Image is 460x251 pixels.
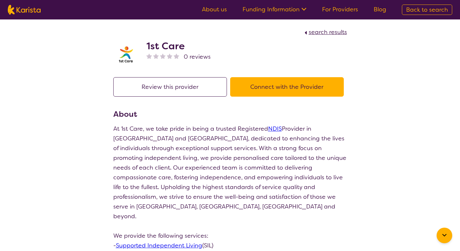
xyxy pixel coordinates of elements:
a: search results [303,28,347,36]
a: About us [202,6,227,13]
a: For Providers [322,6,358,13]
a: Review this provider [113,83,230,91]
a: Blog [374,6,386,13]
a: Connect with the Provider [230,83,347,91]
button: Review this provider [113,77,227,97]
img: nonereviewstar [153,53,159,59]
img: nonereviewstar [160,53,166,59]
img: nonereviewstar [146,53,152,59]
a: Supported Independent Living [116,242,202,249]
button: Connect with the Provider [230,77,344,97]
span: search results [309,28,347,36]
img: izf2tj1zjsuk5pr4hzxv.jpg [113,42,139,68]
span: 0 reviews [184,52,211,62]
img: Karista logo [8,5,41,15]
a: NDIS [268,125,282,133]
h2: 1st Care [146,40,211,52]
span: Back to search [406,6,448,14]
a: Back to search [402,5,452,15]
h3: About [113,108,347,120]
img: nonereviewstar [174,53,179,59]
a: Funding Information [242,6,306,13]
img: nonereviewstar [167,53,172,59]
